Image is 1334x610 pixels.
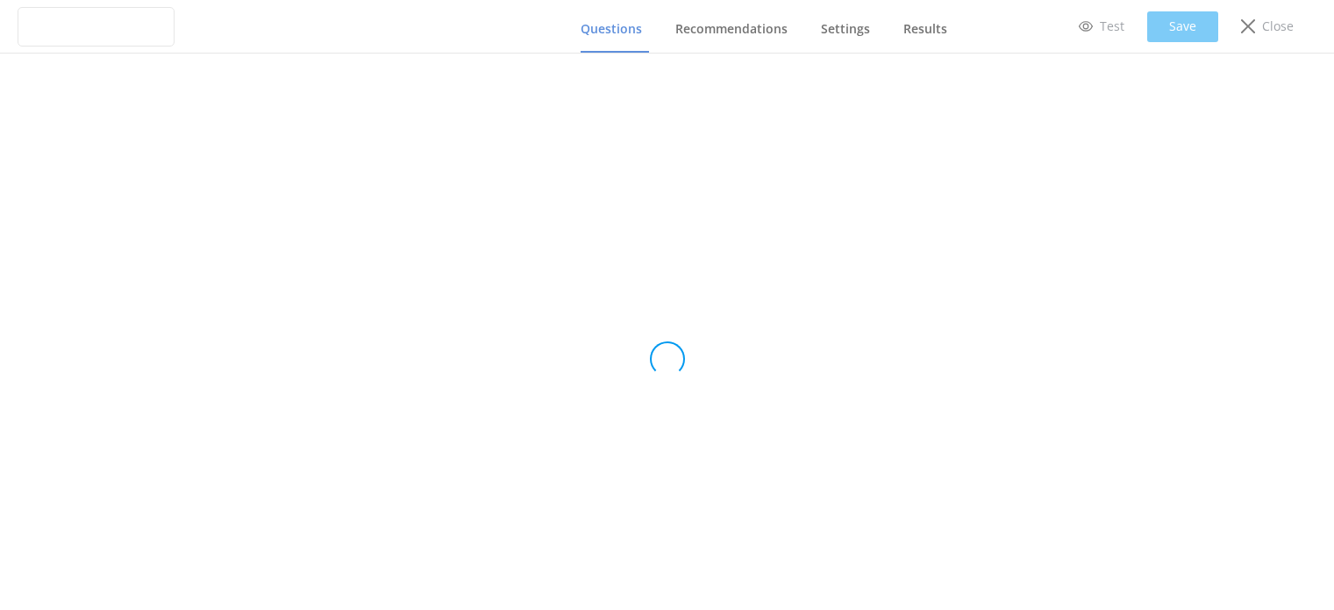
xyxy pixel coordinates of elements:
span: Recommendations [675,20,788,38]
span: Results [903,20,947,38]
p: Test [1100,17,1124,36]
span: Questions [581,20,642,38]
a: Test [1066,11,1137,41]
p: Close [1262,17,1294,36]
span: Settings [821,20,870,38]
